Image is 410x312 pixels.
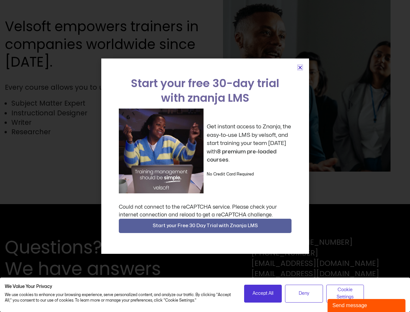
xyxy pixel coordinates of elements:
h2: We Value Your Privacy [5,284,234,290]
button: Deny all cookies [285,285,323,303]
div: Could not connect to the reCAPTCHA service. Please check your internet connection and reload to g... [119,203,292,219]
p: Get instant access to Znanja, the easy-to-use LMS by velsoft, and start training your team [DATE]... [207,123,292,164]
button: Adjust cookie preferences [326,285,364,303]
h2: Start your free 30-day trial with znanja LMS [119,76,292,105]
strong: No Credit Card Required [207,172,254,176]
p: We use cookies to enhance your browsing experience, serve personalized content, and analyze our t... [5,292,234,303]
span: Accept All [253,290,273,297]
span: Deny [299,290,309,297]
button: Accept all cookies [244,285,282,303]
strong: 8 premium pre-loaded courses [207,149,277,163]
button: Start your Free 30 Day Trial with Znanja LMS [119,219,292,233]
a: Close [298,65,303,70]
iframe: chat widget [328,298,407,312]
img: a woman sitting at her laptop dancing [119,109,204,193]
span: Cookie Settings [330,286,360,301]
span: Start your Free 30 Day Trial with Znanja LMS [153,222,258,230]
